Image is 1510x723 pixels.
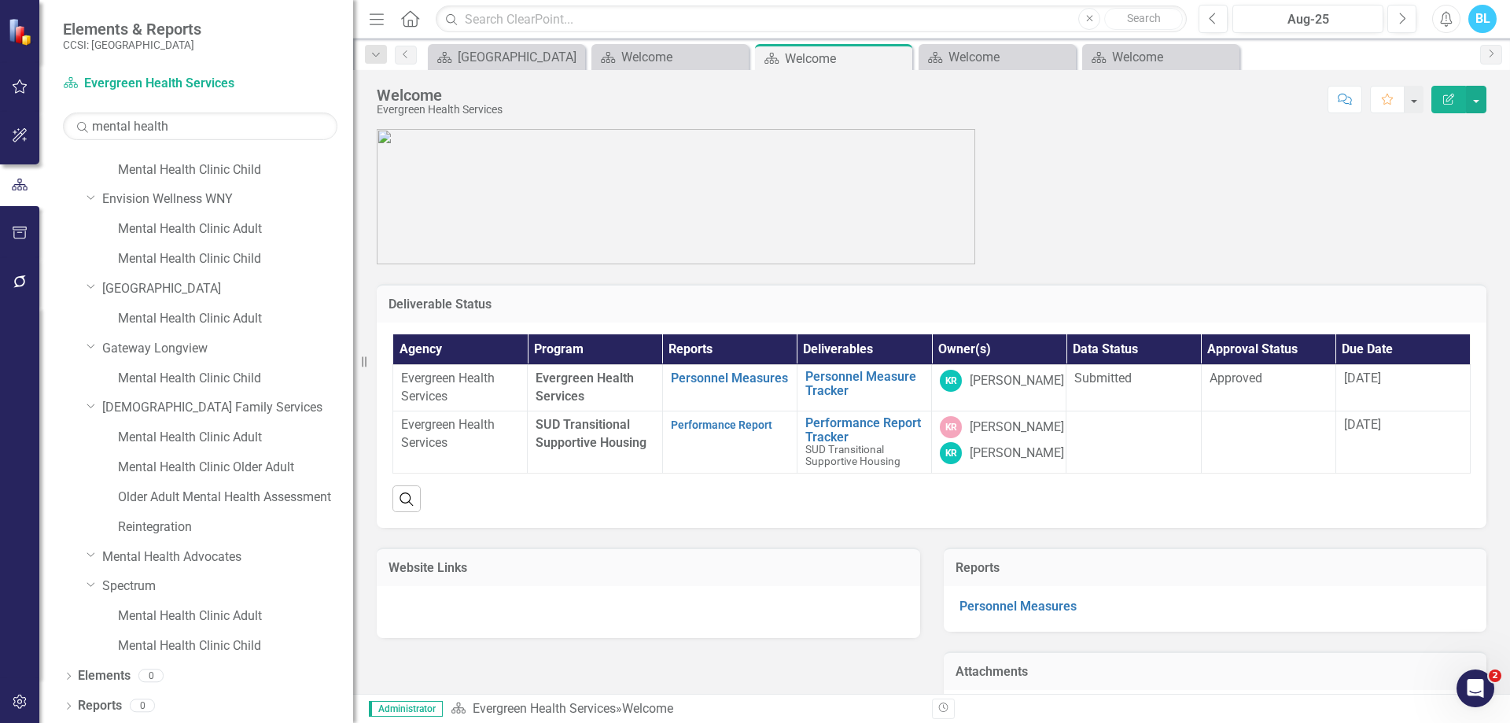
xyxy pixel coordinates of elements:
[393,365,528,411] td: Double-Click to Edit
[1074,371,1132,385] span: Submitted
[805,370,923,397] a: Personnel Measure Tracker
[940,370,962,392] div: KR
[369,701,443,717] span: Administrator
[932,411,1066,474] td: Double-Click to Edit
[1066,411,1201,474] td: Double-Click to Edit
[797,411,931,474] td: Double-Click to Edit Right Click for Context Menu
[970,419,1064,437] div: [PERSON_NAME]
[473,701,616,716] a: Evergreen Health Services
[595,47,745,67] a: Welcome
[118,518,353,537] a: Reintegration
[956,665,1475,679] h3: Attachments
[797,365,931,411] td: Double-Click to Edit Right Click for Context Menu
[536,371,634,404] span: Evergreen Health Services
[932,365,1066,411] td: Double-Click to Edit
[1344,371,1381,385] span: [DATE]
[118,220,353,238] a: Mental Health Clinic Adult
[621,47,745,67] div: Welcome
[118,310,353,328] a: Mental Health Clinic Adult
[1201,411,1335,474] td: Double-Click to Edit
[432,47,581,67] a: [GEOGRAPHIC_DATA]
[458,47,581,67] div: [GEOGRAPHIC_DATA]
[785,49,908,68] div: Welcome
[622,701,673,716] div: Welcome
[1201,365,1335,411] td: Double-Click to Edit
[63,20,201,39] span: Elements & Reports
[377,87,503,104] div: Welcome
[130,699,155,713] div: 0
[78,697,122,715] a: Reports
[940,416,962,438] div: KR
[671,371,788,385] a: Personnel Measures
[671,419,772,431] a: Performance Report
[1335,411,1470,474] td: Double-Click to Edit
[805,416,923,444] a: Performance Report Tracker
[63,39,201,51] small: CCSI: [GEOGRAPHIC_DATA]
[923,47,1072,67] a: Welcome
[8,18,35,46] img: ClearPoint Strategy
[118,607,353,625] a: Mental Health Clinic Adult
[1232,5,1383,33] button: Aug-25
[1112,47,1236,67] div: Welcome
[956,561,1475,575] h3: Reports
[959,599,1077,614] a: Personnel Measures
[1127,12,1161,24] span: Search
[377,129,975,264] img: image.png
[102,577,353,596] a: Spectrum
[63,75,260,93] a: Evergreen Health Services
[118,489,353,507] a: Older Adult Mental Health Assessment
[393,411,528,474] td: Double-Click to Edit
[118,459,353,477] a: Mental Health Clinic Older Adult
[662,411,797,474] td: Double-Click to Edit
[805,443,900,467] span: SUD Transitional Supportive Housing
[1086,47,1236,67] a: Welcome
[377,104,503,116] div: Evergreen Health Services
[102,190,353,208] a: Envision Wellness WNY
[389,297,1475,312] h3: Deliverable Status
[118,637,353,655] a: Mental Health Clinic Child
[1335,365,1470,411] td: Double-Click to Edit
[1066,365,1201,411] td: Double-Click to Edit
[102,548,353,566] a: Mental Health Advocates
[1489,670,1501,682] span: 2
[78,667,131,685] a: Elements
[118,250,353,268] a: Mental Health Clinic Child
[138,670,164,683] div: 0
[1210,371,1262,385] span: Approved
[118,429,353,447] a: Mental Health Clinic Adult
[63,113,337,140] input: Search Below...
[389,561,908,575] h3: Website Links
[948,47,1072,67] div: Welcome
[401,370,519,406] p: Evergreen Health Services
[102,280,353,298] a: [GEOGRAPHIC_DATA]
[1457,670,1494,707] iframe: Intercom live chat
[940,442,962,464] div: KR
[1468,5,1497,33] button: BL
[118,161,353,179] a: Mental Health Clinic Child
[102,340,353,358] a: Gateway Longview
[970,372,1064,390] div: [PERSON_NAME]
[118,370,353,388] a: Mental Health Clinic Child
[970,444,1064,463] div: [PERSON_NAME]
[451,700,920,718] div: »
[536,417,646,450] span: SUD Transitional Supportive Housing
[1104,8,1183,30] button: Search
[102,399,353,417] a: [DEMOGRAPHIC_DATA] Family Services
[1344,417,1381,432] span: [DATE]
[662,365,797,411] td: Double-Click to Edit
[436,6,1187,33] input: Search ClearPoint...
[1238,10,1378,29] div: Aug-25
[401,416,519,452] p: Evergreen Health Services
